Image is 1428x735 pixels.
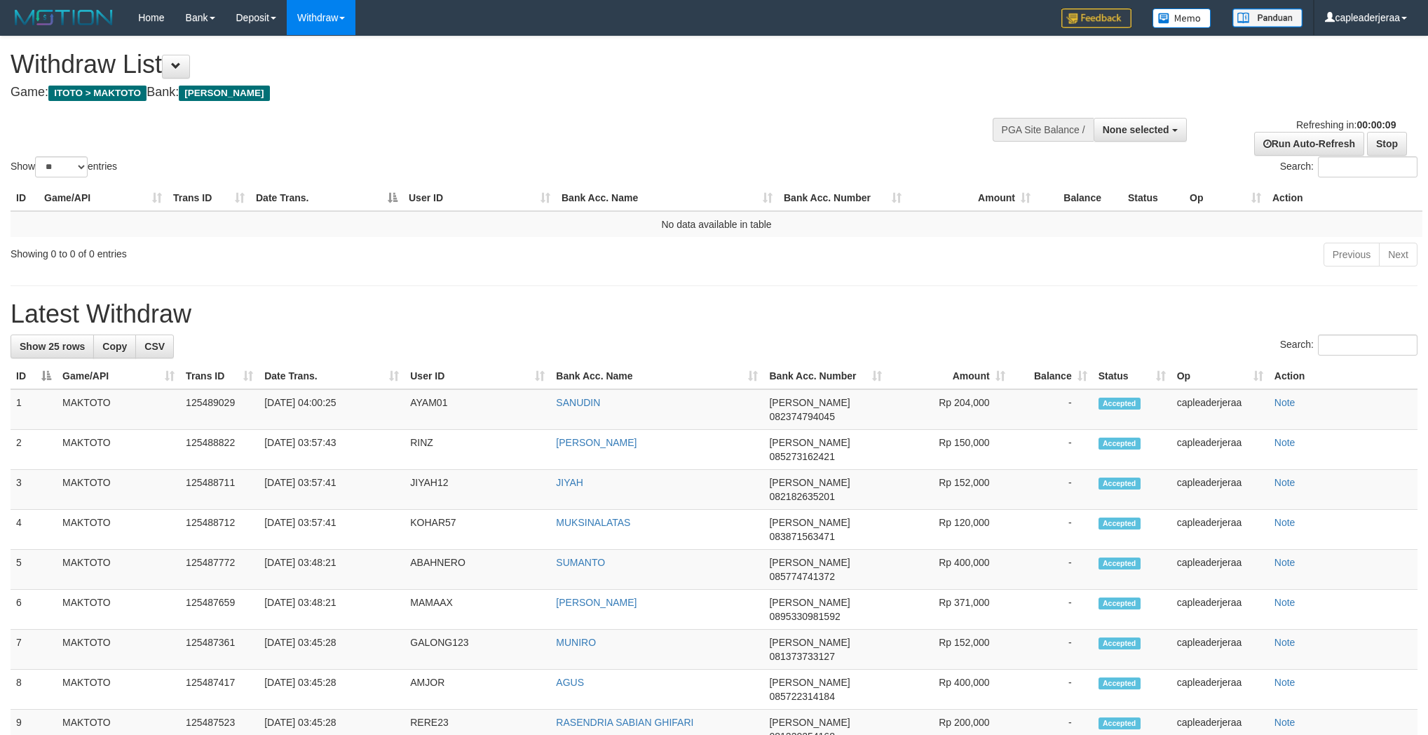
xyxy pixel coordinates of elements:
[888,630,1011,670] td: Rp 152,000
[1171,363,1269,389] th: Op: activate to sort column ascending
[404,510,550,550] td: KOHAR57
[888,470,1011,510] td: Rp 152,000
[57,363,180,389] th: Game/API: activate to sort column ascending
[556,637,596,648] a: MUNIRO
[1318,156,1417,177] input: Search:
[888,363,1011,389] th: Amount: activate to sort column ascending
[259,389,404,430] td: [DATE] 04:00:25
[259,590,404,630] td: [DATE] 03:48:21
[404,389,550,430] td: AYAM01
[250,185,403,211] th: Date Trans.: activate to sort column descending
[11,470,57,510] td: 3
[11,185,39,211] th: ID
[11,211,1422,237] td: No data available in table
[1274,597,1296,608] a: Note
[179,86,269,101] span: [PERSON_NAME]
[135,335,174,358] a: CSV
[769,571,834,582] span: Copy 085774741372 to clipboard
[888,510,1011,550] td: Rp 120,000
[180,430,259,470] td: 125488822
[1274,437,1296,448] a: Note
[11,300,1417,328] h1: Latest Withdraw
[11,670,57,710] td: 8
[556,477,583,488] a: JIYAH
[259,630,404,670] td: [DATE] 03:45:28
[1280,156,1417,177] label: Search:
[1379,243,1417,267] a: Next
[1011,389,1093,430] td: -
[57,590,180,630] td: MAKTOTO
[57,670,180,710] td: MAKTOTO
[769,651,834,662] span: Copy 081373733127 to clipboard
[1254,132,1364,156] a: Run Auto-Refresh
[11,335,94,358] a: Show 25 rows
[1011,630,1093,670] td: -
[20,341,85,352] span: Show 25 rows
[57,550,180,590] td: MAKTOTO
[1324,243,1380,267] a: Previous
[11,241,585,261] div: Showing 0 to 0 of 0 entries
[57,630,180,670] td: MAKTOTO
[11,156,117,177] label: Show entries
[888,670,1011,710] td: Rp 400,000
[39,185,168,211] th: Game/API: activate to sort column ascending
[404,590,550,630] td: MAMAAX
[778,185,907,211] th: Bank Acc. Number: activate to sort column ascending
[102,341,127,352] span: Copy
[769,557,850,568] span: [PERSON_NAME]
[180,363,259,389] th: Trans ID: activate to sort column ascending
[259,470,404,510] td: [DATE] 03:57:41
[1011,510,1093,550] td: -
[259,363,404,389] th: Date Trans.: activate to sort column ascending
[769,451,834,462] span: Copy 085273162421 to clipboard
[57,510,180,550] td: MAKTOTO
[763,363,887,389] th: Bank Acc. Number: activate to sort column ascending
[769,637,850,648] span: [PERSON_NAME]
[769,411,834,422] span: Copy 082374794045 to clipboard
[993,118,1094,142] div: PGA Site Balance /
[404,550,550,590] td: ABAHNERO
[888,550,1011,590] td: Rp 400,000
[57,470,180,510] td: MAKTOTO
[57,389,180,430] td: MAKTOTO
[1274,717,1296,728] a: Note
[1011,470,1093,510] td: -
[556,677,584,688] a: AGUS
[404,630,550,670] td: GALONG123
[11,550,57,590] td: 5
[1280,335,1417,356] label: Search:
[1122,185,1184,211] th: Status
[404,670,550,710] td: AMJOR
[259,430,404,470] td: [DATE] 03:57:43
[168,185,250,211] th: Trans ID: activate to sort column ascending
[769,597,850,608] span: [PERSON_NAME]
[888,389,1011,430] td: Rp 204,000
[180,590,259,630] td: 125487659
[769,717,850,728] span: [PERSON_NAME]
[1103,124,1169,135] span: None selected
[1274,517,1296,528] a: Note
[11,590,57,630] td: 6
[556,397,600,408] a: SANUDIN
[1274,397,1296,408] a: Note
[48,86,147,101] span: ITOTO > MAKTOTO
[1318,335,1417,356] input: Search:
[1171,550,1269,590] td: capleaderjeraa
[1267,185,1422,211] th: Action
[1171,670,1269,710] td: capleaderjeraa
[11,510,57,550] td: 4
[11,7,117,28] img: MOTION_logo.png
[1011,590,1093,630] td: -
[1269,363,1417,389] th: Action
[1011,430,1093,470] td: -
[1232,8,1303,27] img: panduan.png
[1171,590,1269,630] td: capleaderjeraa
[11,50,938,79] h1: Withdraw List
[180,389,259,430] td: 125489029
[556,185,778,211] th: Bank Acc. Name: activate to sort column ascending
[556,597,637,608] a: [PERSON_NAME]
[1099,398,1141,410] span: Accepted
[1099,478,1141,490] span: Accepted
[1099,518,1141,530] span: Accepted
[1171,389,1269,430] td: capleaderjeraa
